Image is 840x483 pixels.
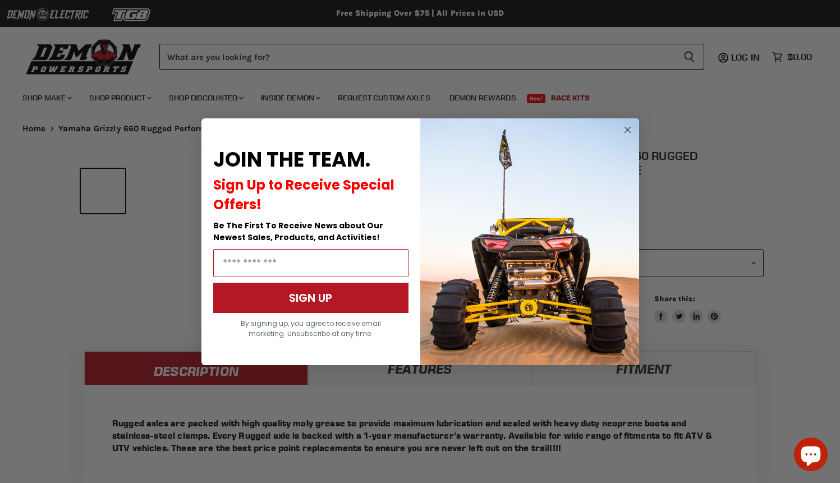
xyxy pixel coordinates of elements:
span: Sign Up to Receive Special Offers! [213,176,394,214]
span: By signing up, you agree to receive email marketing. Unsubscribe at any time. [241,319,381,338]
span: Be The First To Receive News about Our Newest Sales, Products, and Activities! [213,220,383,243]
button: SIGN UP [213,283,408,313]
span: JOIN THE TEAM. [213,145,370,174]
button: Close dialog [621,123,635,137]
inbox-online-store-chat: Shopify online store chat [791,438,831,474]
input: Email Address [213,249,408,277]
img: a9095488-b6e7-41ba-879d-588abfab540b.jpeg [420,118,639,365]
